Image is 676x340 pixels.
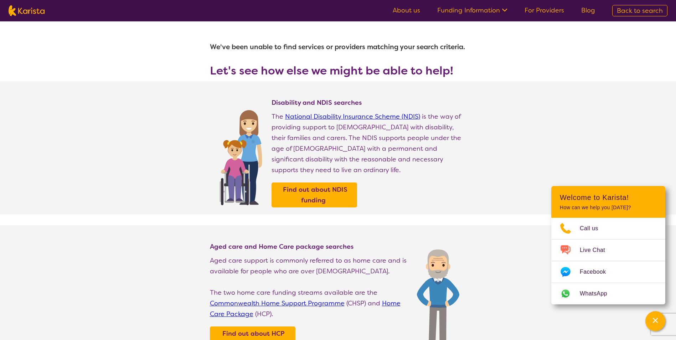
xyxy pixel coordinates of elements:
a: Web link opens in a new tab. [551,283,665,304]
a: Blog [581,6,595,15]
img: Find NDIS and Disability services and providers [217,105,264,205]
a: Back to search [612,5,667,16]
p: The two home care funding streams available are the (CHSP) and (HCP). [210,287,410,319]
b: Find out about NDIS funding [283,185,347,205]
a: Commonwealth Home Support Programme [210,299,345,308]
a: Find out about NDIS funding [273,184,355,206]
p: Aged care support is commonly referred to as home care and is available for people who are over [... [210,255,410,277]
h3: Let's see how else we might be able to help! [210,64,466,77]
div: Channel Menu [551,186,665,304]
h2: Welcome to Karista! [560,193,657,202]
a: National Disability Insurance Scheme (NDIS) [285,112,420,121]
button: Channel Menu [645,311,665,331]
span: WhatsApp [580,288,616,299]
h1: We've been unable to find services or providers matching your search criteria. [210,38,466,56]
h4: Disability and NDIS searches [272,98,466,107]
span: Live Chat [580,245,614,256]
a: About us [393,6,420,15]
a: Funding Information [437,6,507,15]
span: Back to search [617,6,663,15]
img: Karista logo [9,5,45,16]
ul: Choose channel [551,218,665,304]
span: Call us [580,223,607,234]
h4: Aged care and Home Care package searches [210,242,410,251]
p: The is the way of providing support to [DEMOGRAPHIC_DATA] with disability, their families and car... [272,111,466,175]
p: How can we help you [DATE]? [560,205,657,211]
a: For Providers [525,6,564,15]
span: Facebook [580,267,614,277]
